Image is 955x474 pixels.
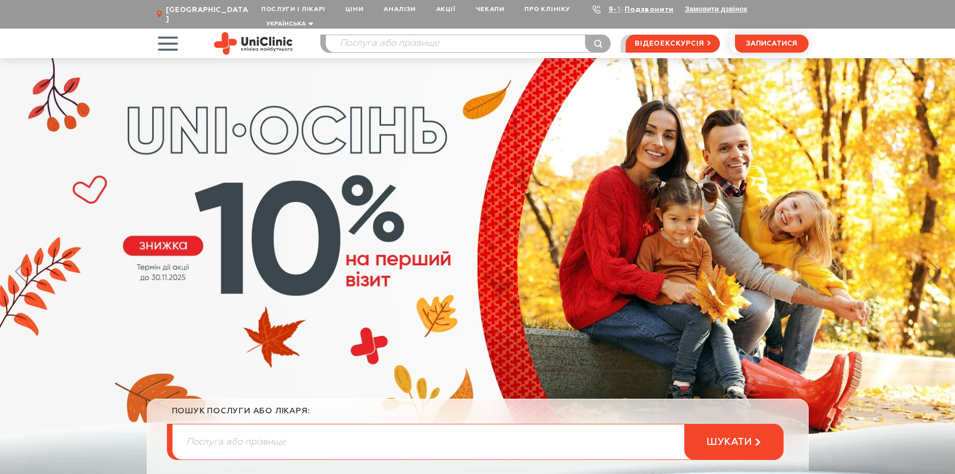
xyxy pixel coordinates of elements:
input: Послуга або прізвище [172,424,783,459]
span: Українська [266,21,306,27]
button: Замовити дзвінок [685,5,747,13]
button: Українська [264,21,313,28]
img: Uniclinic [214,32,293,55]
span: шукати [706,436,752,448]
a: відеоекскурсія [626,35,719,53]
span: [GEOGRAPHIC_DATA] [166,6,251,24]
input: Послуга або прізвище [326,35,611,52]
button: записатися [735,35,809,53]
span: відеоекскурсія [635,35,704,52]
div: пошук послуги або лікаря: [172,406,784,424]
button: шукати [684,424,784,460]
span: записатися [746,40,797,47]
a: Подзвонити [625,6,674,13]
a: 9-103 [609,6,631,13]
